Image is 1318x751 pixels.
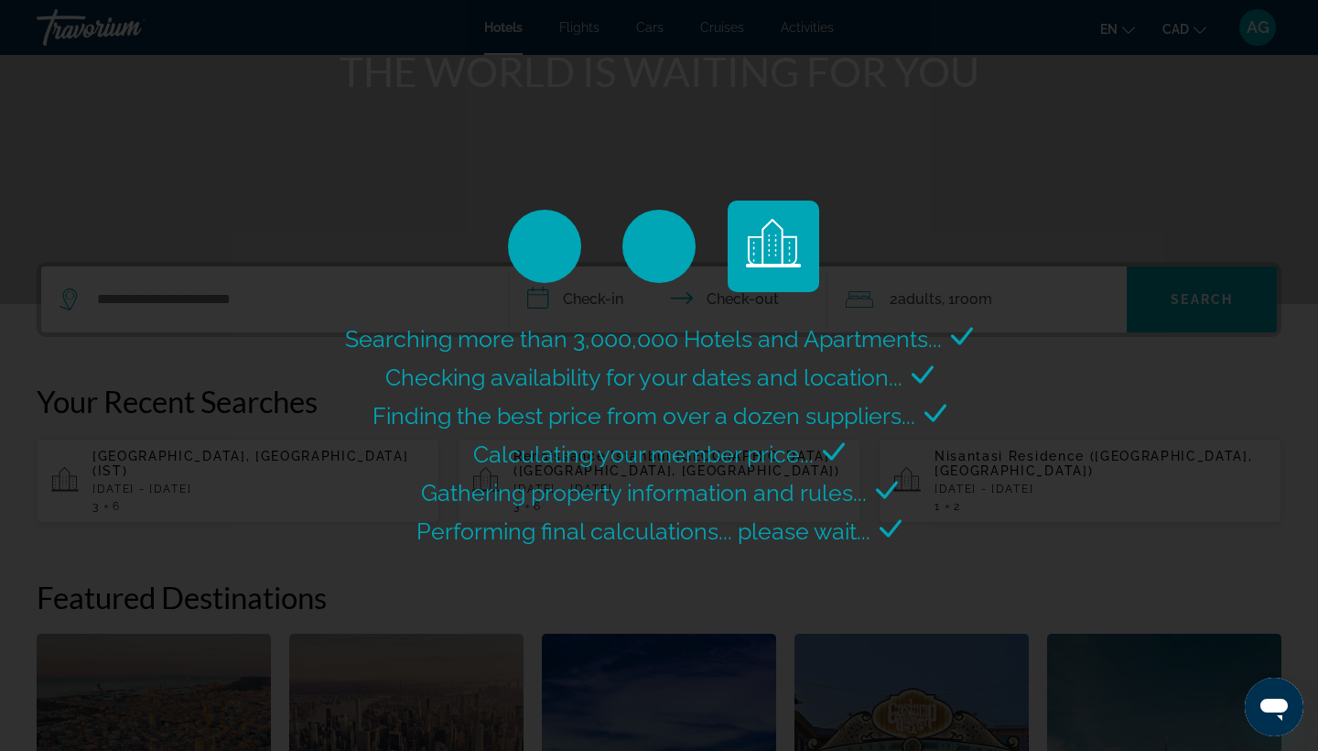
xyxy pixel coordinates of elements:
iframe: Button to launch messaging window [1245,678,1303,736]
span: Gathering property information and rules... [421,479,867,506]
span: Calculating your member price... [473,441,814,468]
span: Performing final calculations... please wait... [416,517,870,545]
span: Searching more than 3,000,000 Hotels and Apartments... [345,325,942,353]
span: Finding the best price from over a dozen suppliers... [373,402,915,430]
span: Checking availability for your dates and location... [385,364,902,391]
